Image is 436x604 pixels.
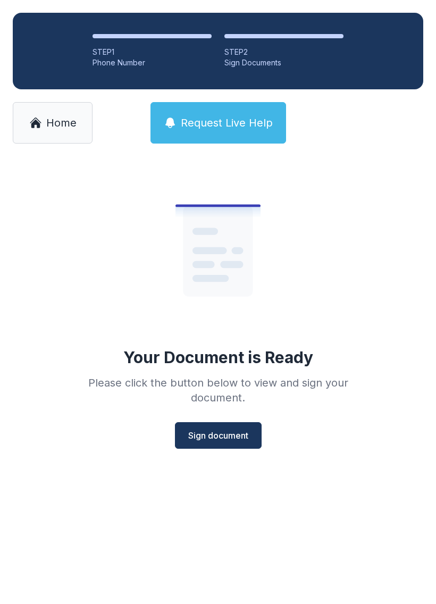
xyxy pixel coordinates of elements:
div: STEP 1 [93,47,212,57]
div: Your Document is Ready [123,348,313,367]
span: Home [46,115,77,130]
div: Phone Number [93,57,212,68]
div: Sign Documents [224,57,343,68]
span: Sign document [188,429,248,442]
div: Please click the button below to view and sign your document. [65,375,371,405]
div: STEP 2 [224,47,343,57]
span: Request Live Help [181,115,273,130]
